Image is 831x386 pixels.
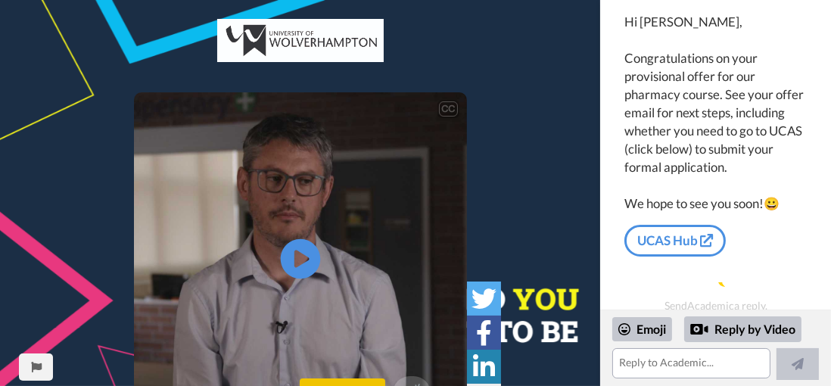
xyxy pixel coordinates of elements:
[217,19,384,62] img: c0db3496-36db-47dd-bc5f-9f3a1f8391a7
[624,225,726,257] a: UCAS Hub
[684,316,801,342] div: Reply by Video
[612,317,672,341] div: Emoji
[439,101,458,117] div: CC
[690,320,708,338] div: Reply by Video
[624,13,807,213] div: Hi [PERSON_NAME], Congratulations on your provisional offer for our pharmacy course. See your off...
